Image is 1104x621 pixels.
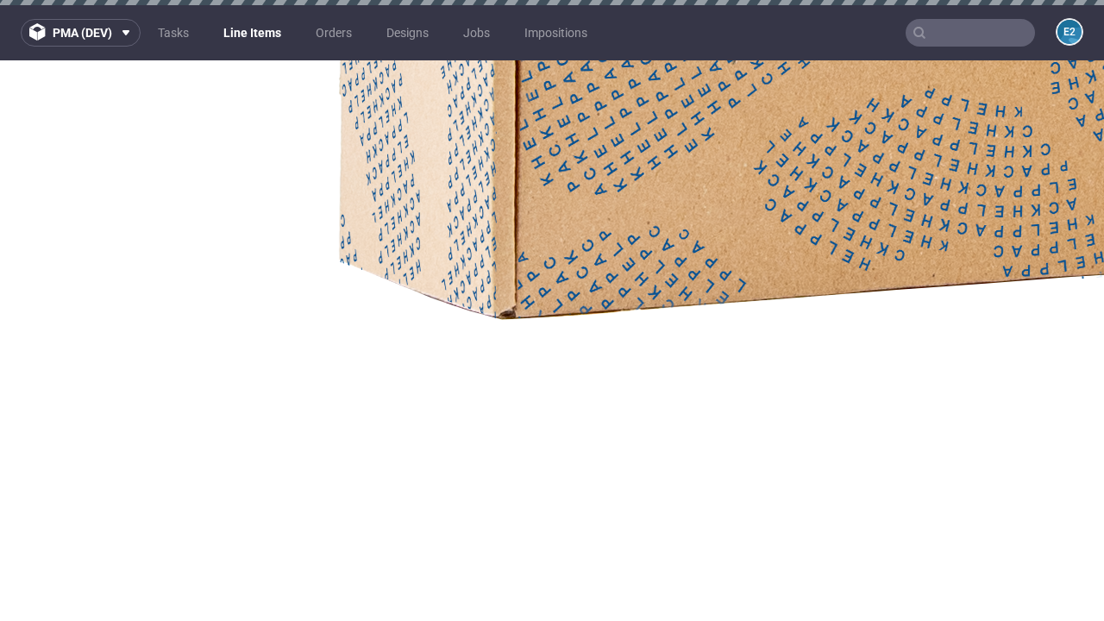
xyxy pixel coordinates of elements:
a: Jobs [453,19,500,47]
a: Designs [376,19,439,47]
a: Tasks [147,19,199,47]
figcaption: e2 [1057,20,1082,44]
a: Line Items [213,19,292,47]
span: pma (dev) [53,27,112,39]
button: pma (dev) [21,19,141,47]
a: Impositions [514,19,598,47]
a: Orders [305,19,362,47]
